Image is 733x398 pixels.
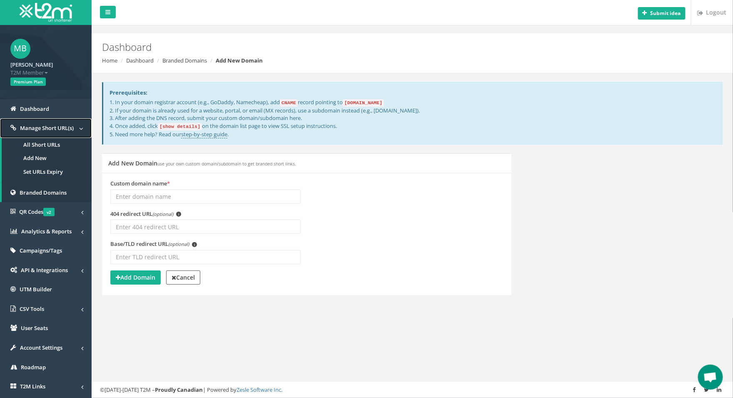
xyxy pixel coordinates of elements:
a: Zesle Software Inc. [237,386,282,393]
span: User Seats [21,324,48,332]
strong: Proudly Canadian [155,386,203,393]
span: i [176,212,181,217]
label: Base/TLD redirect URL [110,240,197,248]
a: Home [102,57,117,64]
div: Open chat [698,365,723,390]
a: All Short URLs [2,138,92,152]
code: CNAME [280,99,298,107]
strong: Cancel [172,273,195,281]
img: T2M [20,3,72,22]
span: i [192,242,197,247]
span: T2M Member [10,69,81,77]
a: Branded Domains [162,57,207,64]
a: Cancel [166,270,200,285]
code: [DOMAIN_NAME] [343,99,384,107]
span: Analytics & Reports [21,228,72,235]
span: Premium Plan [10,78,46,86]
h5: Add New Domain [108,160,296,166]
span: UTM Builder [20,285,52,293]
span: Roadmap [21,363,46,371]
a: Set URLs Expiry [2,165,92,179]
label: Custom domain name [110,180,170,188]
span: API & Integrations [21,266,68,274]
input: Enter 404 redirect URL [110,220,301,234]
b: Submit idea [651,10,681,17]
div: ©[DATE]-[DATE] T2M – | Powered by [100,386,725,394]
em: (optional) [152,211,173,217]
span: Account Settings [20,344,62,351]
a: Add New [2,151,92,165]
strong: Add New Domain [216,57,263,64]
small: use your own custom domain/subdomain to get branded short links. [157,161,296,167]
a: Dashboard [126,57,154,64]
input: Enter TLD redirect URL [110,250,301,264]
em: (optional) [168,241,189,247]
span: Campaigns/Tags [20,247,62,254]
h2: Dashboard [102,42,617,53]
a: step-by-step guide [181,130,227,138]
strong: Add Domain [116,273,155,281]
span: T2M Links [20,383,45,390]
span: MB [10,39,30,59]
button: Add Domain [110,270,161,285]
span: v2 [43,208,55,216]
span: CSV Tools [20,305,44,313]
span: Dashboard [20,105,49,113]
code: [show details] [158,123,202,130]
label: 404 redirect URL [110,210,181,218]
button: Submit idea [638,7,686,20]
span: Manage Short URL(s) [20,124,74,132]
p: 1. In your domain registrar account (e.g., GoDaddy, Namecheap), add record pointing to 2. If your... [110,98,716,138]
a: [PERSON_NAME] T2M Member [10,59,81,76]
input: Enter domain name [110,190,301,204]
strong: Prerequisites: [110,89,147,96]
span: Branded Domains [20,189,67,196]
span: QR Codes [19,208,55,215]
strong: [PERSON_NAME] [10,61,53,68]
